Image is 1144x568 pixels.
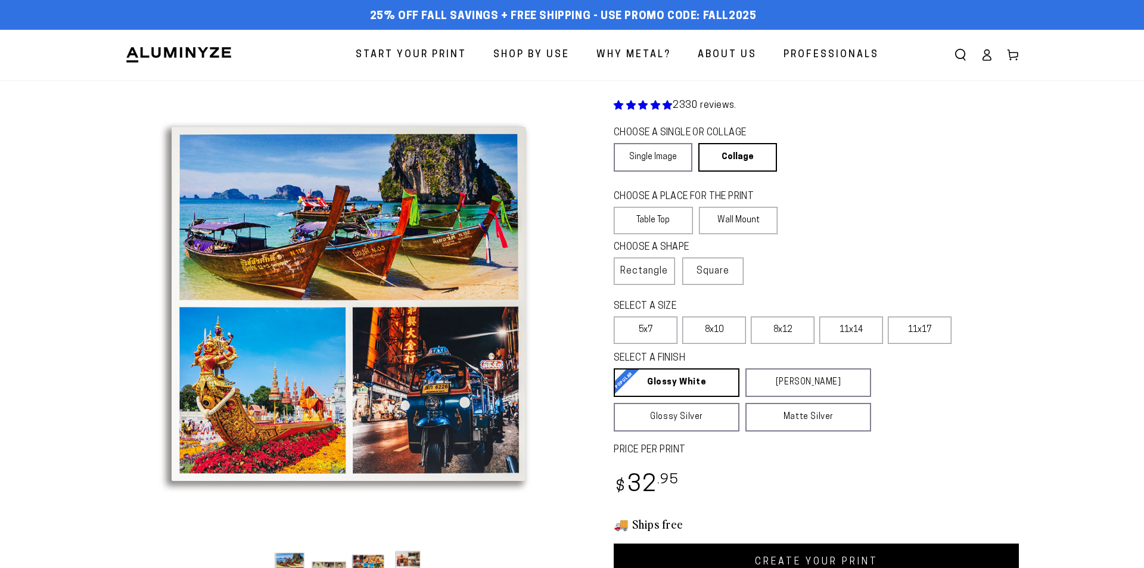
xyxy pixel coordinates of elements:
a: Professionals [775,39,888,71]
label: PRICE PER PRINT [614,443,1019,457]
label: 5x7 [614,316,677,344]
legend: CHOOSE A PLACE FOR THE PRINT [614,190,767,204]
span: Shop By Use [493,46,570,64]
legend: SELECT A SIZE [614,300,852,314]
a: About Us [689,39,766,71]
span: Start Your Print [356,46,467,64]
label: 8x10 [682,316,746,344]
label: 11x14 [819,316,883,344]
span: About Us [698,46,757,64]
legend: CHOOSE A SINGLE OR COLLAGE [614,126,766,140]
legend: CHOOSE A SHAPE [614,241,732,254]
a: Start Your Print [347,39,475,71]
label: Table Top [614,207,693,234]
bdi: 32 [614,474,679,497]
label: Wall Mount [699,207,778,234]
span: Square [697,264,729,278]
a: Shop By Use [484,39,579,71]
span: Professionals [784,46,879,64]
label: 8x12 [751,316,815,344]
sup: .95 [657,473,679,487]
legend: SELECT A FINISH [614,352,843,365]
span: 25% off FALL Savings + Free Shipping - Use Promo Code: FALL2025 [370,10,757,23]
a: Single Image [614,143,692,172]
a: Matte Silver [745,403,871,432]
a: Why Metal? [587,39,680,71]
span: Why Metal? [596,46,671,64]
span: Rectangle [620,264,668,278]
img: Aluminyze [125,46,232,64]
label: 11x17 [888,316,952,344]
a: Collage [698,143,777,172]
h3: 🚚 Ships free [614,516,1019,532]
a: Glossy Silver [614,403,739,432]
a: [PERSON_NAME] [745,368,871,397]
a: Glossy White [614,368,739,397]
span: $ [615,479,626,495]
summary: Search our site [947,42,974,68]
